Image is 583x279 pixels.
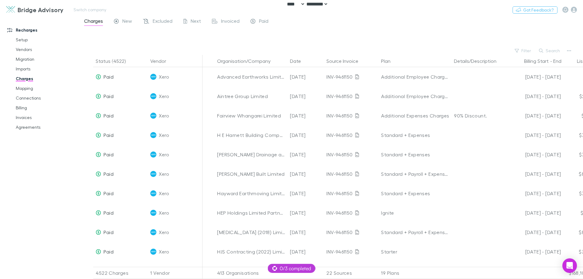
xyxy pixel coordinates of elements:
div: 413 Organisations [215,267,288,279]
div: Additional Expenses Charges [381,106,449,125]
img: Xero's Logo [150,132,156,138]
img: Xero's Logo [150,210,156,216]
a: Vendors [10,45,82,54]
div: [PERSON_NAME] Built Limited [217,164,285,184]
div: [DATE] - [DATE] [509,184,561,203]
span: Paid [104,190,113,196]
span: Paid [104,249,113,254]
a: Invoices [10,113,82,122]
div: 4522 Charges [93,267,148,279]
span: Paid [104,151,113,157]
div: - [509,55,568,67]
div: [DATE] [288,164,324,184]
div: [DATE] [288,184,324,203]
span: Xero [159,106,169,125]
img: Bridge Advisory's Logo [6,6,15,13]
div: Standard + Expenses [381,125,449,145]
img: Xero's Logo [150,113,156,119]
button: Organisation/Company [217,55,278,67]
div: Starter [381,242,449,261]
a: Migration [10,54,82,64]
div: INV-9461150 [326,242,376,261]
a: Mapping [10,83,82,93]
a: Agreements [10,122,82,132]
button: Status (4522) [96,55,133,67]
div: Standard + Payroll + Expenses [381,223,449,242]
span: Xero [159,184,169,203]
div: INV-9461150 [326,106,376,125]
div: 19 Plans [379,267,452,279]
div: [DATE] - [DATE] [509,203,561,223]
div: 1 Vendor [148,267,203,279]
div: [DATE] [288,87,324,106]
div: [DATE] - [DATE] [509,67,561,87]
div: [DATE] - [DATE] [509,145,561,164]
button: Vendor [150,55,173,67]
button: Source Invoice [326,55,366,67]
div: [DATE] [288,223,324,242]
div: HJS Contracting (2022) Limited [217,242,285,261]
a: Charges [10,74,82,83]
span: Charges [84,18,103,26]
div: Open Intercom Messenger [562,258,577,273]
span: Paid [104,229,113,235]
span: Xero [159,242,169,261]
div: 90% Discount. [454,106,504,125]
div: INV-9461150 [326,87,376,106]
div: [DATE] [288,67,324,87]
div: Fairview Whangarei Limited [217,106,285,125]
button: Got Feedback? [513,6,557,14]
div: Additional Employee Charges [381,67,449,87]
h3: Bridge Advisory [18,6,64,13]
a: Billing [10,103,82,113]
div: [DATE] - [DATE] [509,87,561,106]
a: Setup [10,35,82,45]
button: Search [536,47,564,54]
div: INV-9461150 [326,125,376,145]
div: Standard + Expenses [381,184,449,203]
div: H E Harnett Building Company Limited [217,125,285,145]
div: Advanced Earthworks Limited [217,67,285,87]
div: INV-9461150 [326,184,376,203]
div: [DATE] [288,106,324,125]
span: Xero [159,145,169,164]
img: Xero's Logo [150,93,156,99]
div: 22 Sources [324,267,379,279]
div: [DATE] [288,242,324,261]
span: Paid [104,113,113,118]
a: Connections [10,93,82,103]
div: [MEDICAL_DATA] (2018) Limited [217,223,285,242]
img: Xero's Logo [150,190,156,196]
span: Xero [159,164,169,184]
img: Xero's Logo [150,249,156,255]
div: INV-9461150 [326,203,376,223]
div: Hayward Earthmoving Limited [217,184,285,203]
div: [DATE] - [DATE] [509,223,561,242]
div: [DATE] [288,125,324,145]
div: Standard + Expenses [381,145,449,164]
div: INV-9461150 [326,164,376,184]
div: [DATE] - [DATE] [509,125,561,145]
button: End [553,55,561,67]
span: Xero [159,87,169,106]
div: INV-9461150 [326,145,376,164]
img: Xero's Logo [150,229,156,235]
img: Xero's Logo [150,151,156,158]
span: Xero [159,203,169,223]
button: Date [290,55,308,67]
button: Filter [512,47,535,54]
div: [DATE] [288,145,324,164]
span: Excluded [153,18,172,26]
div: INV-9461150 [326,223,376,242]
button: Switch company [70,6,110,13]
div: Aintree Group Limited [217,87,285,106]
a: Imports [10,64,82,74]
span: Paid [259,18,268,26]
span: New [122,18,132,26]
span: Paid [104,74,113,80]
span: Paid [104,93,113,99]
span: Paid [104,210,113,216]
div: Ignite [381,203,449,223]
span: Next [191,18,201,26]
div: Additional Employee Charges [381,87,449,106]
